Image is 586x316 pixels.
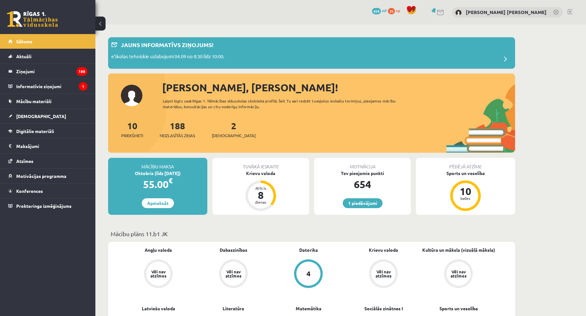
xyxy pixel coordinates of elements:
[121,132,143,139] span: Priekšmeti
[212,170,309,177] div: Krievu valoda
[212,158,309,170] div: Tuvākā ieskaite
[296,305,321,312] a: Matemātika
[16,98,52,104] span: Mācību materiāli
[8,49,87,64] a: Aktuāli
[421,259,496,289] a: Vēl nav atzīmes
[16,158,33,164] span: Atzīmes
[369,247,398,253] a: Krievu valoda
[382,8,387,13] span: mP
[16,173,66,179] span: Motivācijas programma
[314,158,411,170] div: Motivācija
[439,305,478,312] a: Sports un veselība
[196,259,271,289] a: Vēl nav atzīmes
[388,8,403,13] a: 35 xp
[145,247,172,253] a: Angļu valoda
[162,80,515,95] div: [PERSON_NAME], [PERSON_NAME]!
[16,79,87,94] legend: Informatīvie ziņojumi
[416,170,515,177] div: Sports un veselība
[251,190,270,200] div: 8
[8,109,87,123] a: [DEMOGRAPHIC_DATA]
[307,270,311,277] div: 4
[372,8,387,13] a: 654 mP
[16,113,66,119] span: [DEMOGRAPHIC_DATA]
[79,82,87,91] i: 1
[456,186,475,196] div: 10
[223,305,244,312] a: Literatūra
[160,132,195,139] span: Neizlasītās ziņas
[76,67,87,76] i: 188
[149,270,167,278] div: Vēl nav atzīmes
[108,158,207,170] div: Mācību maksa
[8,154,87,168] a: Atzīmes
[8,169,87,183] a: Motivācijas programma
[372,8,381,14] span: 654
[8,64,87,79] a: Ziņojumi188
[346,259,421,289] a: Vēl nav atzīmes
[111,40,512,66] a: Jauns informatīvs ziņojums! eSkolas tehniskie uzlabojumi 04.09 no 8:30 līdz 10:00.
[212,170,309,212] a: Krievu valoda Atlicis 8 dienas
[450,270,467,278] div: Vēl nav atzīmes
[314,177,411,192] div: 654
[16,128,54,134] span: Digitālie materiāli
[375,270,392,278] div: Vēl nav atzīmes
[299,247,318,253] a: Datorika
[8,124,87,138] a: Digitālie materiāli
[160,120,195,139] a: 188Neizlasītās ziņas
[121,120,143,139] a: 10Priekšmeti
[8,139,87,153] a: Maksājumi
[343,198,383,208] a: 1 piedāvājumi
[111,229,513,238] p: Mācību plāns 11.b1 JK
[416,170,515,212] a: Sports un veselība 10 balles
[121,40,213,49] p: Jauns informatīvs ziņojums!
[8,94,87,109] a: Mācību materiāli
[121,259,196,289] a: Vēl nav atzīmes
[142,198,174,208] a: Apmaksāt
[212,132,256,139] span: [DEMOGRAPHIC_DATA]
[16,203,72,209] span: Proktoringa izmēģinājums
[220,247,247,253] a: Dabaszinības
[271,259,346,289] a: 4
[416,158,515,170] div: Pēdējā atzīme
[8,79,87,94] a: Informatīvie ziņojumi1
[16,53,31,59] span: Aktuāli
[108,177,207,192] div: 55.00
[142,305,175,312] a: Latviešu valoda
[16,188,43,194] span: Konferences
[224,270,242,278] div: Vēl nav atzīmes
[16,64,87,79] legend: Ziņojumi
[456,196,475,200] div: balles
[163,98,407,109] div: Laipni lūgts savā Rīgas 1. Tālmācības vidusskolas skolnieka profilā. Šeit Tu vari redzēt tuvojošo...
[466,9,547,15] a: [PERSON_NAME] [PERSON_NAME]
[16,39,32,44] span: Sākums
[396,8,400,13] span: xp
[8,199,87,213] a: Proktoringa izmēģinājums
[111,53,224,62] p: eSkolas tehniskie uzlabojumi 04.09 no 8:30 līdz 10:00.
[169,176,173,185] span: €
[7,11,58,27] a: Rīgas 1. Tālmācības vidusskola
[388,8,395,14] span: 35
[212,120,256,139] a: 2[DEMOGRAPHIC_DATA]
[455,10,462,16] img: Maksis Linards Gurins
[422,247,495,253] a: Kultūra un māksla (vizuālā māksla)
[16,139,87,153] legend: Maksājumi
[8,184,87,198] a: Konferences
[364,305,403,312] a: Sociālās zinātnes I
[314,170,411,177] div: Tev pieejamie punkti
[251,200,270,204] div: dienas
[251,186,270,190] div: Atlicis
[108,170,207,177] div: Oktobris (līdz [DATE])
[8,34,87,49] a: Sākums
